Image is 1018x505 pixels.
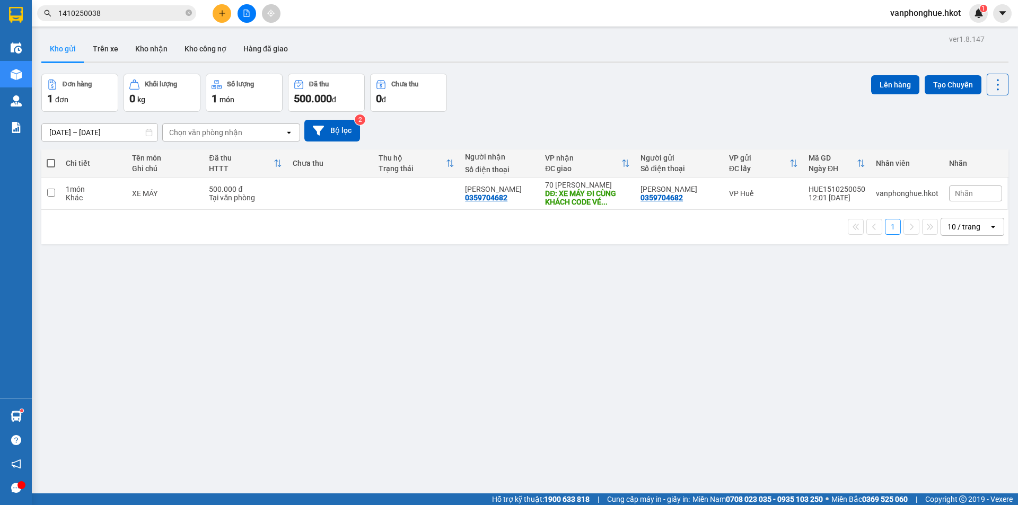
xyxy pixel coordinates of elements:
button: Tạo Chuyến [925,75,981,94]
div: Chọn văn phòng nhận [169,127,242,138]
strong: 0369 525 060 [862,495,908,503]
img: warehouse-icon [11,95,22,107]
button: Đơn hàng1đơn [41,74,118,112]
span: ⚪️ [826,497,829,501]
img: icon-new-feature [974,8,984,18]
img: warehouse-icon [11,69,22,80]
div: ĐC giao [545,164,621,173]
div: Ghi chú [132,164,199,173]
div: Trạng thái [379,164,446,173]
input: Tìm tên, số ĐT hoặc mã đơn [58,7,183,19]
span: aim [267,10,275,17]
div: 10 / trang [947,222,980,232]
div: ĐC lấy [729,164,789,173]
span: close-circle [186,10,192,16]
span: file-add [243,10,250,17]
div: 500.000 đ [209,185,282,193]
div: Người gửi [640,154,718,162]
div: 1 món [66,185,121,193]
span: ... [601,198,608,206]
div: Chi tiết [66,159,121,167]
span: | [598,493,599,505]
div: Số điện thoại [465,165,534,174]
strong: 0708 023 035 - 0935 103 250 [726,495,823,503]
div: Nhãn [949,159,1002,167]
th: Toggle SortBy [803,149,871,178]
svg: open [285,128,293,137]
div: VP Huế [729,189,798,198]
div: vanphonghue.hkot [876,189,938,198]
div: 12:01 [DATE] [809,193,865,202]
span: 0 [376,92,382,105]
img: warehouse-icon [11,42,22,54]
sup: 1 [20,409,23,412]
th: Toggle SortBy [540,149,635,178]
span: search [44,10,51,17]
div: 70 [PERSON_NAME] [545,181,630,189]
span: Miền Bắc [831,493,908,505]
sup: 1 [980,5,987,12]
span: Nhãn [955,189,973,198]
div: Thu hộ [379,154,446,162]
img: warehouse-icon [11,411,22,422]
span: 1 [212,92,217,105]
span: Hỗ trợ kỹ thuật: [492,493,590,505]
div: Chưa thu [391,81,418,88]
button: Kho gửi [41,36,84,61]
button: Trên xe [84,36,127,61]
input: Select a date range. [42,124,157,141]
span: caret-down [998,8,1007,18]
th: Toggle SortBy [204,149,287,178]
span: 1 [981,5,985,12]
button: Bộ lọc [304,120,360,141]
div: Tại văn phòng [209,193,282,202]
div: Mã GD [809,154,857,162]
span: notification [11,459,21,469]
div: HUE1510250050 [809,185,865,193]
span: Cung cấp máy in - giấy in: [607,493,690,505]
span: 0 [129,92,135,105]
button: Hàng đã giao [235,36,296,61]
div: VP gửi [729,154,789,162]
div: Người nhận [465,153,534,161]
button: Khối lượng0kg [124,74,200,112]
div: Ngày ĐH [809,164,857,173]
button: Kho nhận [127,36,176,61]
th: Toggle SortBy [373,149,460,178]
span: đ [382,95,386,104]
button: aim [262,4,280,23]
span: 500.000 [294,92,332,105]
th: Toggle SortBy [724,149,803,178]
div: ver 1.8.147 [949,33,985,45]
button: caret-down [993,4,1012,23]
button: Số lượng1món [206,74,283,112]
button: Lên hàng [871,75,919,94]
button: Kho công nợ [176,36,235,61]
span: copyright [959,495,967,503]
span: đ [332,95,336,104]
div: 0359704682 [640,193,683,202]
button: Chưa thu0đ [370,74,447,112]
span: | [916,493,917,505]
strong: 1900 633 818 [544,495,590,503]
span: close-circle [186,8,192,19]
div: Chưa thu [293,159,368,167]
button: Đã thu500.000đ [288,74,365,112]
span: Miền Nam [692,493,823,505]
span: plus [218,10,226,17]
div: Đã thu [309,81,329,88]
span: message [11,483,21,493]
div: Phạm Vân [465,185,534,193]
div: DĐ: XE MÁY ĐI CÙNG KHÁCH CODE VÉ G5VJ46 - KHÁCH XUỐNG GO NAM ĐỊNH [545,189,630,206]
button: file-add [238,4,256,23]
img: solution-icon [11,122,22,133]
div: XE MÁY [132,189,199,198]
span: vanphonghue.hkot [882,6,969,20]
span: question-circle [11,435,21,445]
div: Đơn hàng [63,81,92,88]
span: đơn [55,95,68,104]
img: logo-vxr [9,7,23,23]
div: 0359704682 [465,193,507,202]
div: VP nhận [545,154,621,162]
span: món [220,95,234,104]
